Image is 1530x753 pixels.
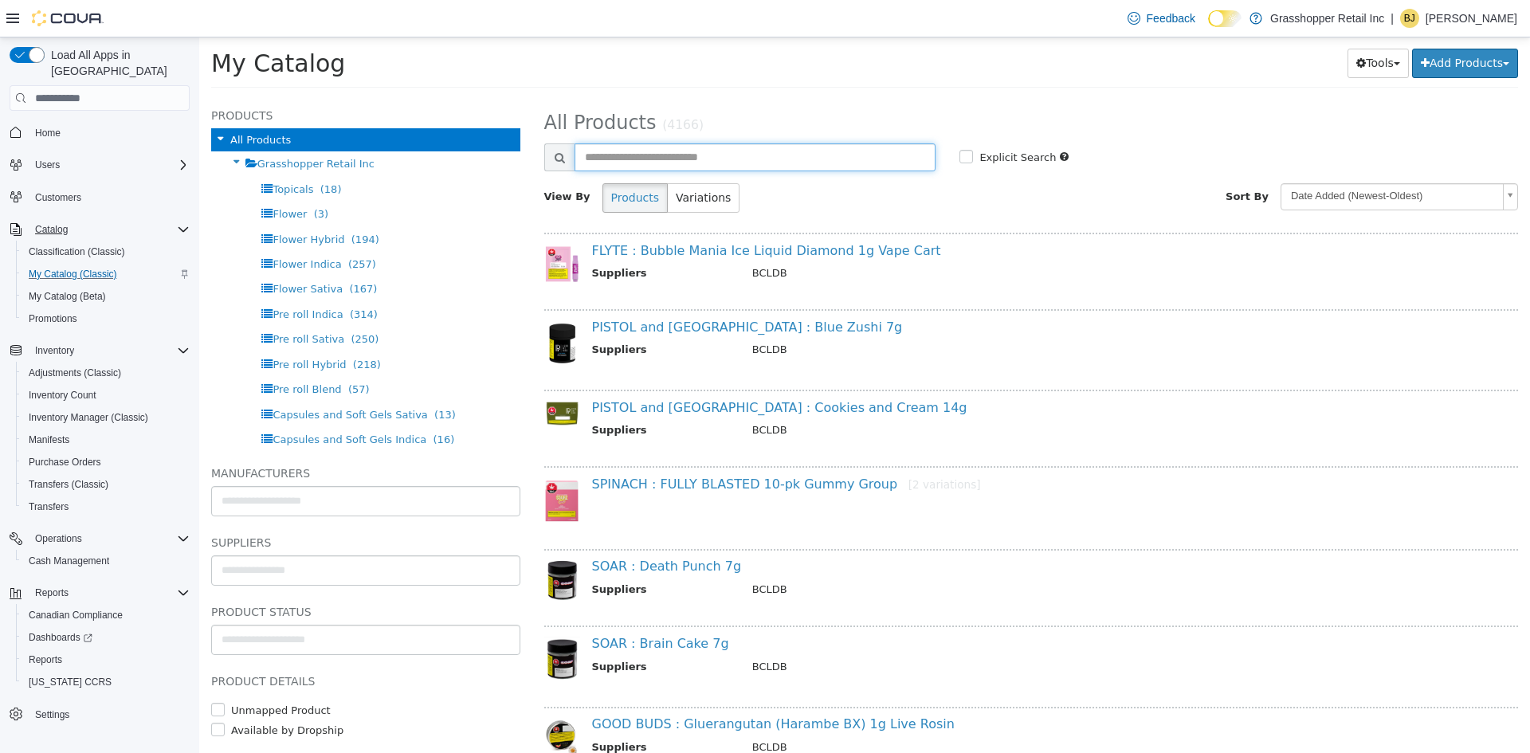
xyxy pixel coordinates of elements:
span: Sort By [1026,153,1069,165]
a: SOAR : Death Punch 7g [393,521,543,536]
h5: Manufacturers [12,426,321,445]
button: Promotions [16,308,196,330]
button: Inventory Manager (Classic) [16,406,196,429]
span: Washington CCRS [22,673,190,692]
span: Reports [35,586,69,599]
a: Adjustments (Classic) [22,363,127,382]
a: SPINACH : FULLY BLASTED 10-pk Gummy Group[2 variations] [393,439,782,454]
td: BCLDB [541,228,1284,248]
span: Transfers (Classic) [29,478,108,491]
a: Dashboards [16,626,196,649]
span: Classification (Classic) [22,242,190,261]
span: Adjustments (Classic) [22,363,190,382]
span: All Products [31,96,92,108]
span: Operations [29,529,190,548]
a: Dashboards [22,628,99,647]
span: Flower Hybrid [73,196,145,208]
span: All Products [345,74,457,96]
span: Adjustments (Classic) [29,367,121,379]
span: Reports [29,583,190,602]
span: (194) [152,196,180,208]
button: Inventory [29,341,80,360]
img: 150 [345,283,381,327]
span: Capsules and Soft Gels Indica [73,396,227,408]
span: (18) [121,146,143,158]
span: Transfers (Classic) [22,475,190,494]
span: Users [29,155,190,175]
span: Flower Indica [73,221,142,233]
span: My Catalog [12,12,146,40]
button: Inventory Count [16,384,196,406]
span: Home [29,122,190,142]
span: (16) [234,396,256,408]
button: Transfers [16,496,196,518]
button: Operations [29,529,88,548]
span: Catalog [35,223,68,236]
div: Barbara Jessome [1400,9,1419,28]
span: Settings [35,708,69,721]
td: BCLDB [541,304,1284,324]
button: Customers [3,186,196,209]
span: (250) [151,296,179,308]
th: Suppliers [393,622,541,641]
a: Transfers (Classic) [22,475,115,494]
input: Dark Mode [1208,10,1242,27]
a: Date Added (Newest-Oldest) [1081,146,1319,173]
p: | [1391,9,1394,28]
th: Suppliers [393,385,541,405]
span: Dashboards [22,628,190,647]
button: Tools [1148,11,1210,41]
span: Promotions [22,309,190,328]
span: Transfers [29,500,69,513]
a: Cash Management [22,551,116,571]
a: SOAR : Brain Cake 7g [393,598,530,614]
small: [2 variations] [709,441,782,453]
img: Cova [32,10,104,26]
h5: Suppliers [12,496,321,515]
span: Inventory Manager (Classic) [29,411,148,424]
a: Inventory Manager (Classic) [22,408,155,427]
button: Products [403,146,469,175]
span: Dashboards [29,631,92,644]
span: Pre roll Indica [73,271,143,283]
a: Purchase Orders [22,453,108,472]
span: Settings [29,704,190,724]
span: Capsules and Soft Gels Sativa [73,371,228,383]
img: 150 [345,440,381,486]
button: Add Products [1213,11,1319,41]
label: Available by Dropship [28,685,144,701]
span: Customers [29,187,190,207]
span: Customers [35,191,81,204]
span: My Catalog (Beta) [22,287,190,306]
span: (218) [154,321,182,333]
span: (167) [150,245,178,257]
span: Grasshopper Retail Inc [58,120,175,132]
button: My Catalog (Beta) [16,285,196,308]
button: Canadian Compliance [16,604,196,626]
td: BCLDB [541,385,1284,405]
a: Settings [29,705,76,724]
a: Canadian Compliance [22,606,129,625]
a: GOOD BUDS : Gluerangutan (Harambe BX) 1g Live Rosin [393,679,755,694]
h5: Products [12,69,321,88]
span: Inventory [35,344,74,357]
span: Manifests [22,430,190,449]
td: BCLDB [541,622,1284,641]
span: Canadian Compliance [22,606,190,625]
span: Inventory Count [22,386,190,405]
span: Reports [22,650,190,669]
button: Operations [3,527,196,550]
button: Variations [468,146,540,175]
button: Purchase Orders [16,451,196,473]
span: (257) [149,221,177,233]
a: [US_STATE] CCRS [22,673,118,692]
p: [PERSON_NAME] [1426,9,1517,28]
span: (3) [115,171,129,182]
h5: Product Details [12,634,321,653]
a: FLYTE : Bubble Mania Ice Liquid Diamond 1g Vape Cart [393,206,742,221]
span: (13) [235,371,257,383]
small: (4166) [463,80,504,95]
span: Transfers [22,497,190,516]
span: Manifests [29,433,69,446]
a: PISTOL and [GEOGRAPHIC_DATA] : Blue Zushi 7g [393,282,704,297]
